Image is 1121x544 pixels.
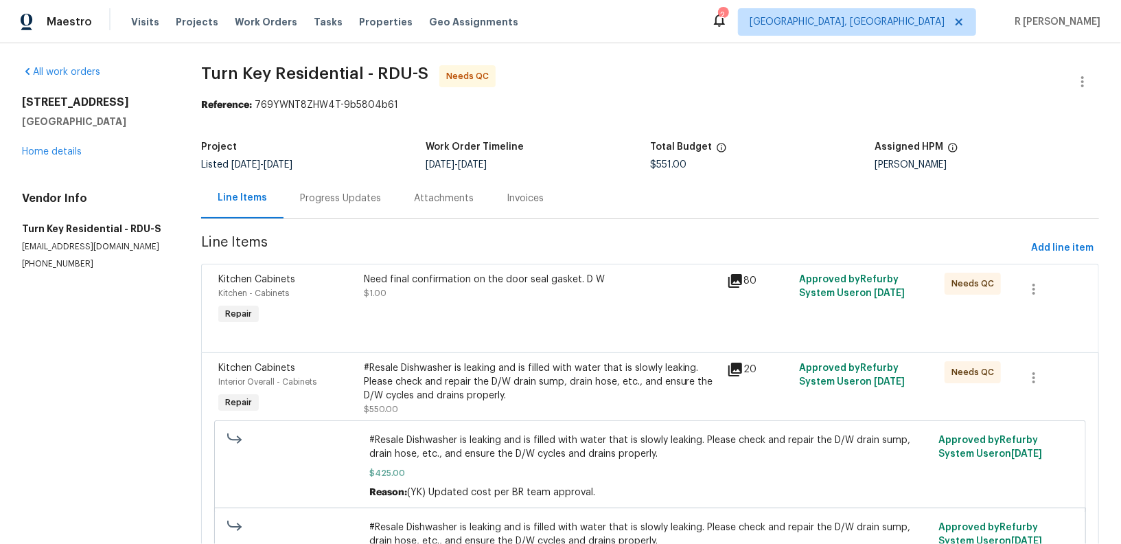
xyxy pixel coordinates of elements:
[426,142,524,152] h5: Work Order Timeline
[218,275,295,284] span: Kitchen Cabinets
[131,15,159,29] span: Visits
[201,98,1099,112] div: 769YWNT8ZHW4T-9b5804b61
[201,100,252,110] b: Reference:
[264,160,292,170] span: [DATE]
[364,405,398,413] span: $550.00
[446,69,494,83] span: Needs QC
[231,160,292,170] span: -
[875,160,1099,170] div: [PERSON_NAME]
[22,192,168,205] h4: Vendor Info
[22,115,168,128] h5: [GEOGRAPHIC_DATA]
[939,435,1043,459] span: Approved by Refurby System User on
[1026,236,1099,261] button: Add line item
[314,17,343,27] span: Tasks
[800,363,905,387] span: Approved by Refurby System User on
[218,363,295,373] span: Kitchen Cabinets
[727,273,791,289] div: 80
[218,191,267,205] div: Line Items
[1012,449,1043,459] span: [DATE]
[718,8,728,22] div: 2
[218,378,316,386] span: Interior Overall - Cabinets
[220,307,257,321] span: Repair
[22,147,82,157] a: Home details
[218,289,289,297] span: Kitchen - Cabinets
[364,289,386,297] span: $1.00
[22,222,168,236] h5: Turn Key Residential - RDU-S
[300,192,381,205] div: Progress Updates
[201,160,292,170] span: Listed
[800,275,905,298] span: Approved by Refurby System User on
[875,288,905,298] span: [DATE]
[407,488,595,497] span: (YK) Updated cost per BR team approval.
[22,95,168,109] h2: [STREET_ADDRESS]
[875,142,943,152] h5: Assigned HPM
[951,277,999,291] span: Needs QC
[369,488,407,497] span: Reason:
[650,160,686,170] span: $551.00
[235,15,297,29] span: Work Orders
[947,142,958,160] span: The hpm assigned to this work order.
[951,365,999,379] span: Needs QC
[429,15,518,29] span: Geo Assignments
[1031,240,1094,257] span: Add line item
[369,466,930,480] span: $425.00
[1009,15,1100,29] span: R [PERSON_NAME]
[364,273,719,286] div: Need final confirmation on the door seal gasket. D W
[22,258,168,270] p: [PHONE_NUMBER]
[650,142,712,152] h5: Total Budget
[201,142,237,152] h5: Project
[426,160,454,170] span: [DATE]
[875,377,905,387] span: [DATE]
[507,192,544,205] div: Invoices
[176,15,218,29] span: Projects
[22,241,168,253] p: [EMAIL_ADDRESS][DOMAIN_NAME]
[220,396,257,409] span: Repair
[716,142,727,160] span: The total cost of line items that have been proposed by Opendoor. This sum includes line items th...
[369,433,930,461] span: #Resale Dishwasher is leaking and is filled with water that is slowly leaking. Please check and r...
[414,192,474,205] div: Attachments
[458,160,487,170] span: [DATE]
[750,15,945,29] span: [GEOGRAPHIC_DATA], [GEOGRAPHIC_DATA]
[231,160,260,170] span: [DATE]
[364,361,719,403] div: #Resale Dishwasher is leaking and is filled with water that is slowly leaking. Please check and r...
[727,361,791,378] div: 20
[22,67,100,77] a: All work orders
[426,160,487,170] span: -
[47,15,92,29] span: Maestro
[201,65,428,82] span: Turn Key Residential - RDU-S
[359,15,413,29] span: Properties
[201,236,1026,261] span: Line Items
